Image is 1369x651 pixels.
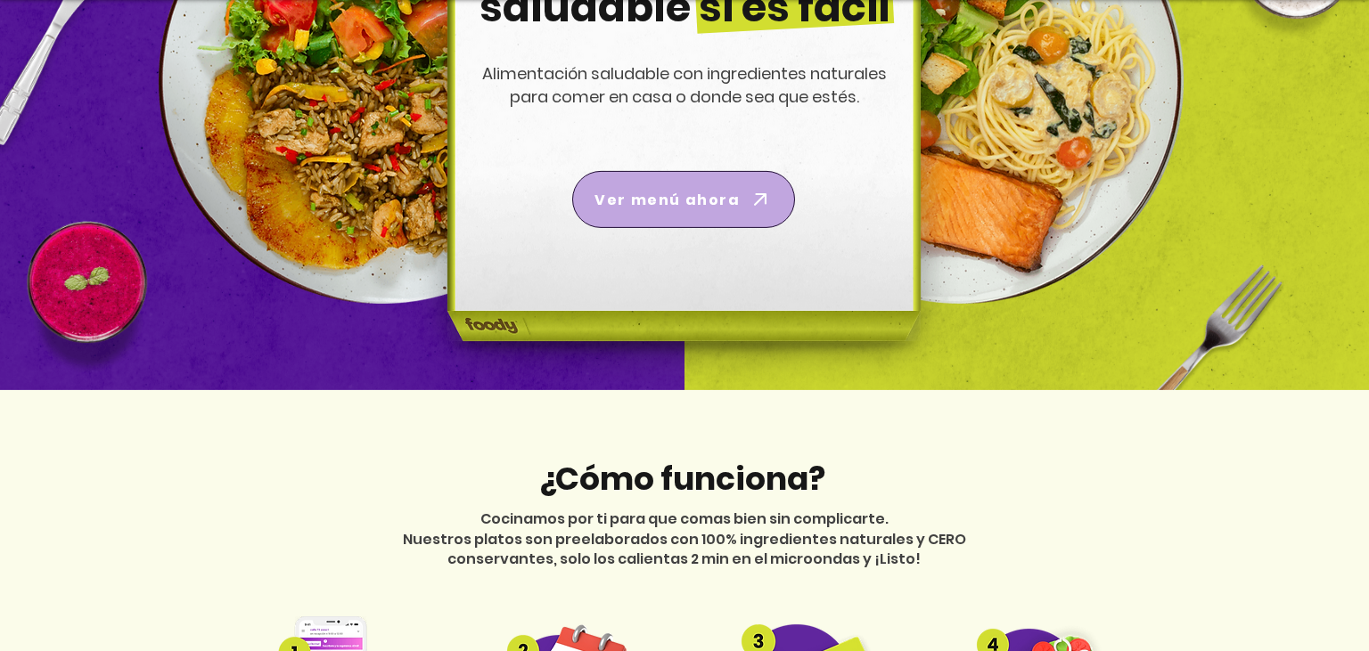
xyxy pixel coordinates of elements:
[538,456,825,501] span: ¿Cómo funciona?
[1266,548,1351,633] iframe: Messagebird Livechat Widget
[480,509,889,529] span: Cocinamos por ti para que comas bien sin complicarte.
[572,171,795,228] a: Ver menú ahora
[594,189,740,211] span: Ver menú ahora
[482,62,887,108] span: Alimentación saludable con ingredientes naturales para comer en casa o donde sea que estés.
[403,529,966,569] span: Nuestros platos son preelaborados con 100% ingredientes naturales y CERO conservantes, solo los c...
